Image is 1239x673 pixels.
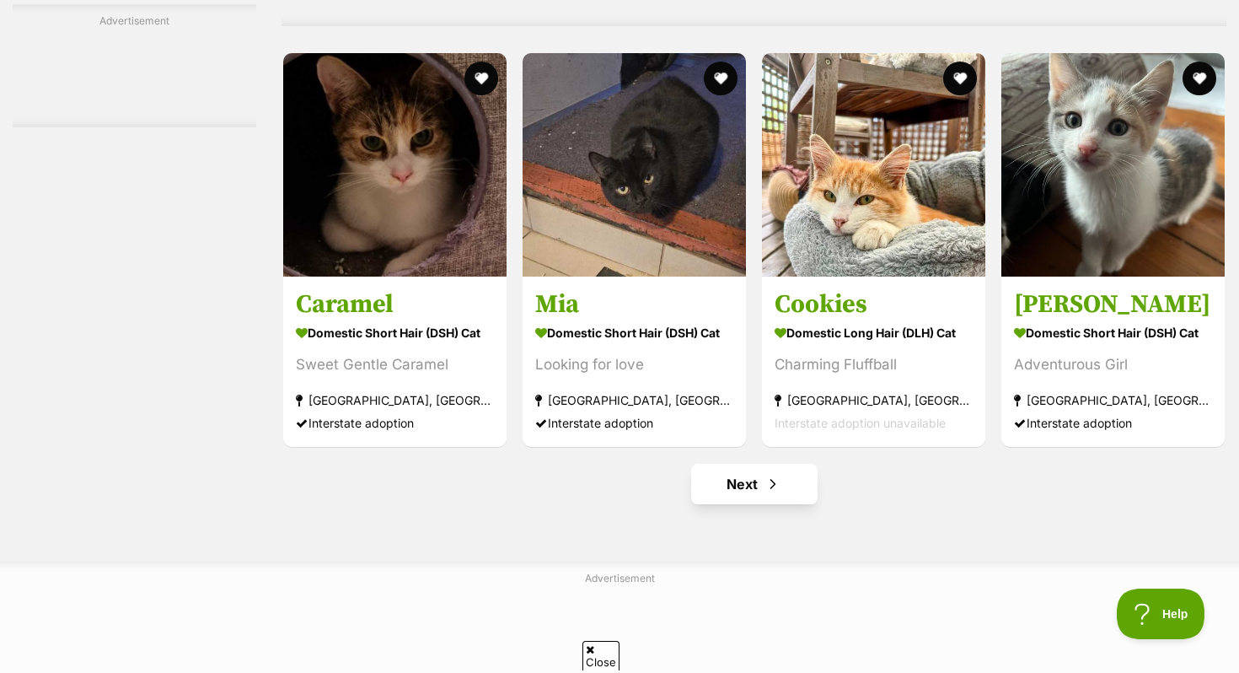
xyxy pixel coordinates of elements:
strong: Domestic Short Hair (DSH) Cat [1014,320,1212,345]
span: Interstate adoption unavailable [775,416,946,430]
div: Interstate adoption [1014,412,1212,434]
a: Mia Domestic Short Hair (DSH) Cat Looking for love [GEOGRAPHIC_DATA], [GEOGRAPHIC_DATA] Interstat... [523,276,746,447]
img: Emma - Domestic Short Hair (DSH) Cat [1001,53,1225,277]
strong: Domestic Short Hair (DSH) Cat [296,320,494,345]
a: Cookies Domestic Long Hair (DLH) Cat Charming Fluffball [GEOGRAPHIC_DATA], [GEOGRAPHIC_DATA] Inte... [762,276,985,447]
iframe: Help Scout Beacon - Open [1117,589,1205,639]
a: [PERSON_NAME] Domestic Short Hair (DSH) Cat Adventurous Girl [GEOGRAPHIC_DATA], [GEOGRAPHIC_DATA]... [1001,276,1225,447]
div: Interstate adoption [535,412,733,434]
button: favourite [704,62,737,95]
strong: [GEOGRAPHIC_DATA], [GEOGRAPHIC_DATA] [296,389,494,412]
a: Next page [691,464,818,504]
h3: Caramel [296,288,494,320]
h3: [PERSON_NAME] [1014,288,1212,320]
img: Caramel - Domestic Short Hair (DSH) Cat [283,53,507,277]
div: Charming Fluffball [775,353,973,376]
strong: [GEOGRAPHIC_DATA], [GEOGRAPHIC_DATA] [535,389,733,412]
nav: Pagination [282,464,1226,504]
div: Interstate adoption [296,412,494,434]
img: Mia - Domestic Short Hair (DSH) Cat [523,53,746,277]
button: favourite [1183,62,1216,95]
h3: Cookies [775,288,973,320]
button: favourite [464,62,498,95]
strong: [GEOGRAPHIC_DATA], [GEOGRAPHIC_DATA] [1014,389,1212,412]
strong: Domestic Long Hair (DLH) Cat [775,320,973,345]
div: Advertisement [13,4,256,127]
div: Looking for love [535,353,733,376]
a: Caramel Domestic Short Hair (DSH) Cat Sweet Gentle Caramel [GEOGRAPHIC_DATA], [GEOGRAPHIC_DATA] I... [283,276,507,447]
strong: [GEOGRAPHIC_DATA], [GEOGRAPHIC_DATA] [775,389,973,412]
strong: Domestic Short Hair (DSH) Cat [535,320,733,345]
h3: Mia [535,288,733,320]
button: favourite [943,62,977,95]
div: Adventurous Girl [1014,353,1212,376]
span: Close [582,641,619,670]
img: Cookies - Domestic Long Hair (DLH) Cat [762,53,985,277]
div: Sweet Gentle Caramel [296,353,494,376]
